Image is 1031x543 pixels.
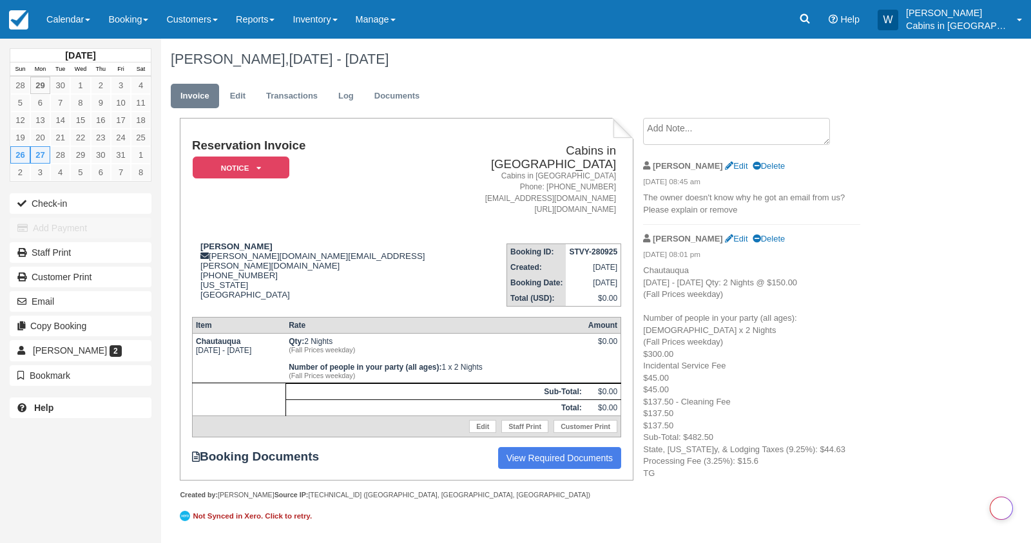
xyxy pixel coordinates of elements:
em: Notice [193,157,289,179]
p: Chautauqua [DATE] - [DATE] Qty: 2 Nights @ $150.00 (Fall Prices weekday) Number of people in your... [643,265,860,479]
a: 8 [70,94,90,111]
th: Booking ID: [507,243,566,260]
a: 12 [10,111,30,129]
span: y, & Lodging Taxes (9.25%): $44.63 Processing Fee (3.25%): $15.6 TG [643,444,845,478]
a: 8 [131,164,151,181]
div: W [878,10,898,30]
h2: Cabins in [GEOGRAPHIC_DATA] [459,144,616,171]
a: 6 [91,164,111,181]
strong: Created by: [180,491,218,499]
a: 29 [30,77,50,94]
strong: [PERSON_NAME] [653,234,723,243]
a: 28 [10,77,30,94]
td: $0.00 [585,383,621,399]
td: [DATE] [566,275,621,291]
a: 7 [111,164,131,181]
p: The owner doesn't know why he got an email from us? Please explain or remove [643,192,860,216]
th: Total (USD): [507,291,566,307]
a: Log [329,84,363,109]
a: 19 [10,129,30,146]
th: Sat [131,62,151,77]
button: Bookmark [10,365,151,386]
div: [PERSON_NAME] [TECHNICAL_ID] ([GEOGRAPHIC_DATA], [GEOGRAPHIC_DATA], [GEOGRAPHIC_DATA]) [180,490,633,500]
button: Add Payment [10,218,151,238]
a: 17 [111,111,131,129]
strong: [PERSON_NAME] [653,161,723,171]
td: $0.00 [585,399,621,415]
a: Staff Print [501,420,548,433]
strong: Qty [289,337,304,346]
a: 13 [30,111,50,129]
td: [DATE] - [DATE] [192,333,285,383]
a: Edit [725,234,747,243]
td: 2 Nights 1 x 2 Nights [285,333,585,383]
td: [DATE] [566,260,621,275]
a: 2 [10,164,30,181]
a: 21 [50,129,70,146]
a: 10 [111,94,131,111]
a: Notice [192,156,285,180]
a: 25 [131,129,151,146]
a: 31 [111,146,131,164]
strong: Source IP: [275,491,309,499]
i: Help [829,15,838,24]
a: Customer Print [10,267,151,287]
span: 2 [110,345,122,357]
a: 11 [131,94,151,111]
a: Not Synced in Xero. Click to retry. [180,509,315,523]
a: Edit [725,161,747,171]
h1: [PERSON_NAME], [171,52,925,67]
a: Invoice [171,84,219,109]
button: Copy Booking [10,316,151,336]
th: Thu [91,62,111,77]
a: 27 [30,146,50,164]
button: Email [10,291,151,312]
a: Help [10,397,151,418]
a: 2 [91,77,111,94]
a: 1 [70,77,90,94]
a: 23 [91,129,111,146]
th: Sub-Total: [285,383,585,399]
th: Mon [30,62,50,77]
a: 4 [131,77,151,94]
strong: [PERSON_NAME] [200,242,273,251]
a: Delete [753,161,785,171]
th: Created: [507,260,566,275]
strong: Booking Documents [192,450,331,464]
address: Cabins in [GEOGRAPHIC_DATA] Phone: [PHONE_NUMBER] [EMAIL_ADDRESS][DOMAIN_NAME] [URL][DOMAIN_NAME] [459,171,616,215]
p: [PERSON_NAME] [906,6,1009,19]
em: [DATE] 08:01 pm [643,249,860,263]
a: 30 [91,146,111,164]
td: $0.00 [566,291,621,307]
div: [PERSON_NAME][DOMAIN_NAME][EMAIL_ADDRESS][PERSON_NAME][DOMAIN_NAME] [PHONE_NUMBER] [US_STATE] [GE... [192,242,454,300]
a: 16 [91,111,111,129]
a: 28 [50,146,70,164]
th: Fri [111,62,131,77]
a: 3 [111,77,131,94]
th: Sun [10,62,30,77]
a: Delete [753,234,785,243]
strong: Number of people in your party (all ages) [289,363,441,372]
strong: Chautauqua [196,337,240,346]
a: 5 [70,164,90,181]
a: 29 [70,146,90,164]
em: (Fall Prices weekday) [289,372,582,379]
a: 9 [91,94,111,111]
a: 20 [30,129,50,146]
a: Staff Print [10,242,151,263]
em: (Fall Prices weekday) [289,346,582,354]
span: Help [840,14,860,24]
button: Check-in [10,193,151,214]
a: [PERSON_NAME] 2 [10,340,151,361]
th: Tue [50,62,70,77]
a: 6 [30,94,50,111]
th: Amount [585,317,621,333]
th: Booking Date: [507,275,566,291]
a: Customer Print [554,420,617,433]
span: [DATE] - [DATE] [289,51,389,67]
b: Help [34,403,53,413]
a: 15 [70,111,90,129]
strong: STVY-280925 [569,247,617,256]
a: 18 [131,111,151,129]
a: 26 [10,146,30,164]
